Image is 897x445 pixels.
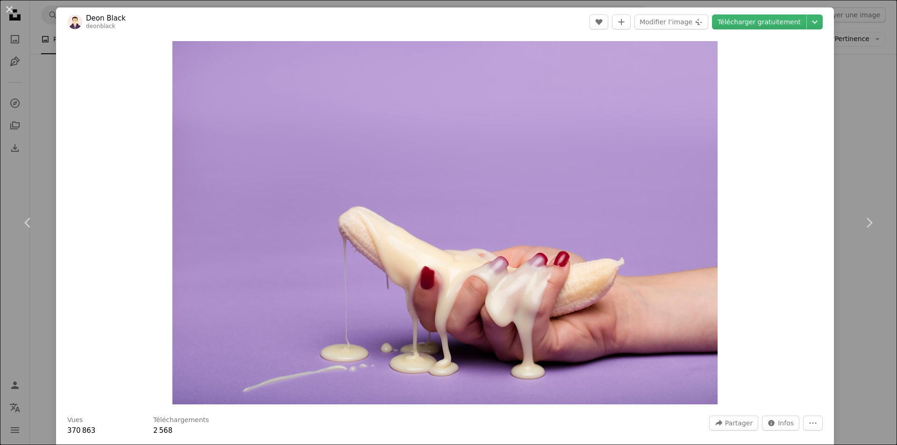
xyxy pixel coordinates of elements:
span: Partager [725,416,753,430]
button: Ajouter à la collection [612,14,631,29]
a: Suivant [841,178,897,268]
a: deonblack [86,23,115,29]
button: Choisissez la taille de téléchargement [807,14,823,29]
button: Plus d’actions [803,416,823,431]
span: 370 863 [67,426,95,435]
button: Modifier l’image [634,14,708,29]
img: Accéder au profil de Deon Black [67,14,82,29]
img: Figurine en céramique blanche sur surface rose [172,41,718,404]
a: Deon Black [86,14,126,23]
button: J’aime [590,14,608,29]
button: Partager cette image [709,416,758,431]
h3: Vues [67,416,83,425]
span: 2 568 [153,426,172,435]
button: Zoom sur cette image [172,41,718,404]
button: Statistiques de cette image [762,416,799,431]
span: Infos [778,416,794,430]
h3: Téléchargements [153,416,209,425]
a: Télécharger gratuitement [712,14,806,29]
